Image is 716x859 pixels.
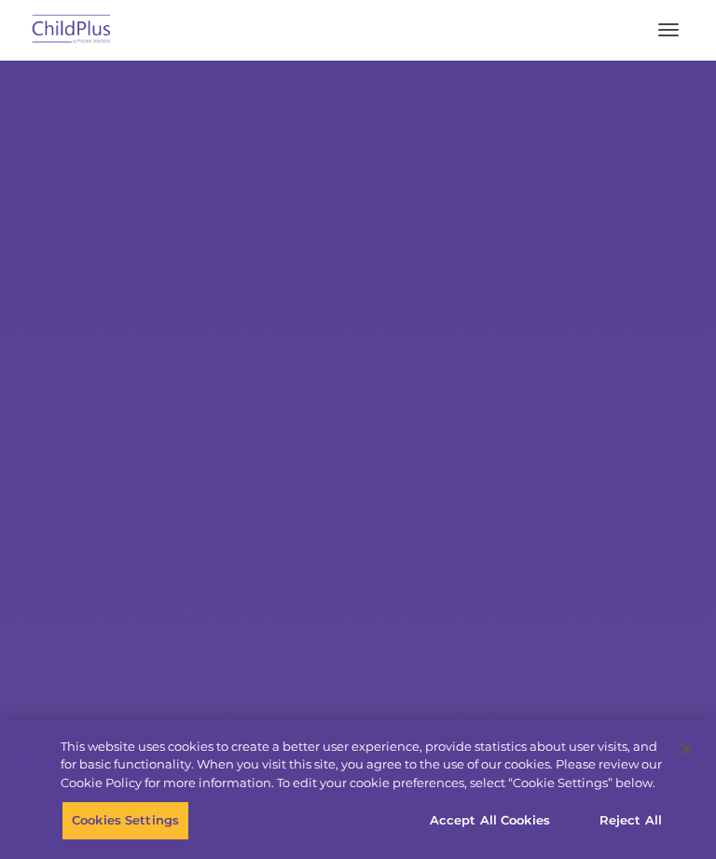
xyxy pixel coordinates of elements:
[62,801,189,840] button: Cookies Settings
[28,8,116,52] img: ChildPlus by Procare Solutions
[61,738,666,793] div: This website uses cookies to create a better user experience, provide statistics about user visit...
[572,801,689,840] button: Reject All
[420,801,560,840] button: Accept All Cookies
[666,728,707,769] button: Close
